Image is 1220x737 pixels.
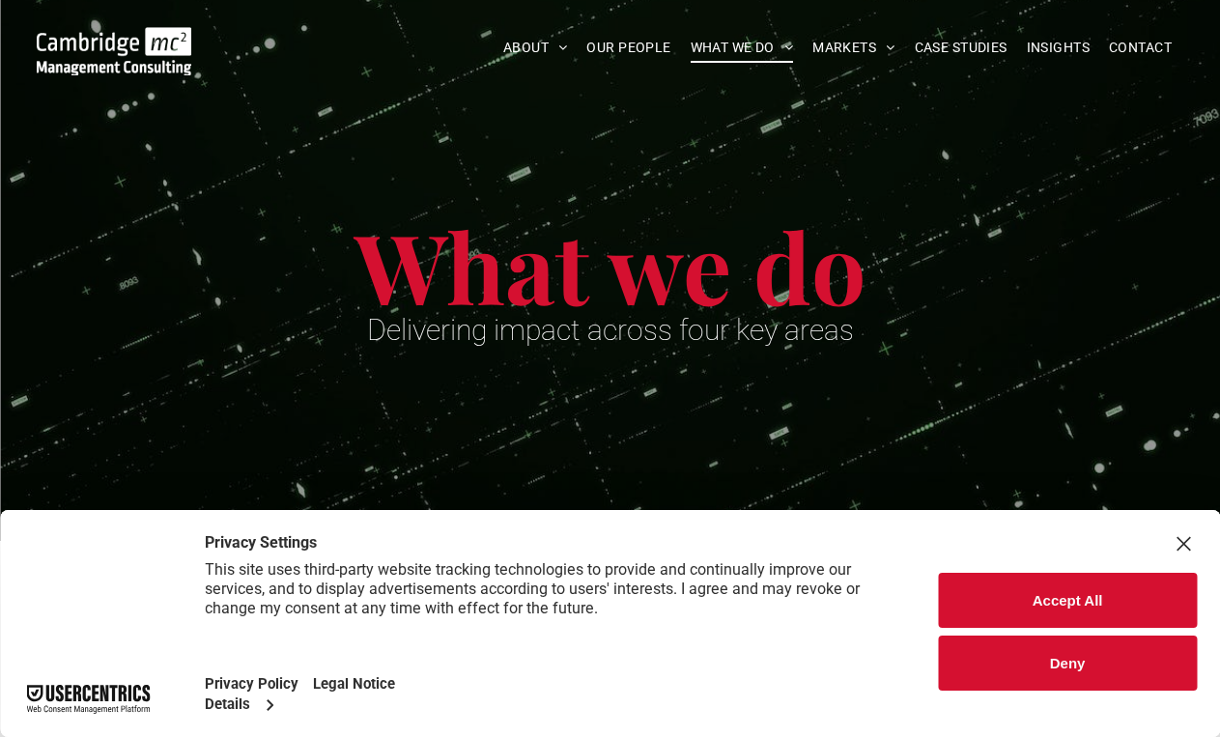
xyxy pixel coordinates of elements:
[37,27,192,75] img: Go to Homepage
[355,201,866,329] span: What we do
[494,33,578,63] a: ABOUT
[37,30,192,50] a: Your Business Transformed | Cambridge Management Consulting
[577,33,680,63] a: OUR PEOPLE
[1017,33,1099,63] a: INSIGHTS
[803,33,904,63] a: MARKETS
[905,33,1017,63] a: CASE STUDIES
[1099,33,1181,63] a: CONTACT
[681,33,804,63] a: WHAT WE DO
[367,313,854,347] span: Delivering impact across four key areas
